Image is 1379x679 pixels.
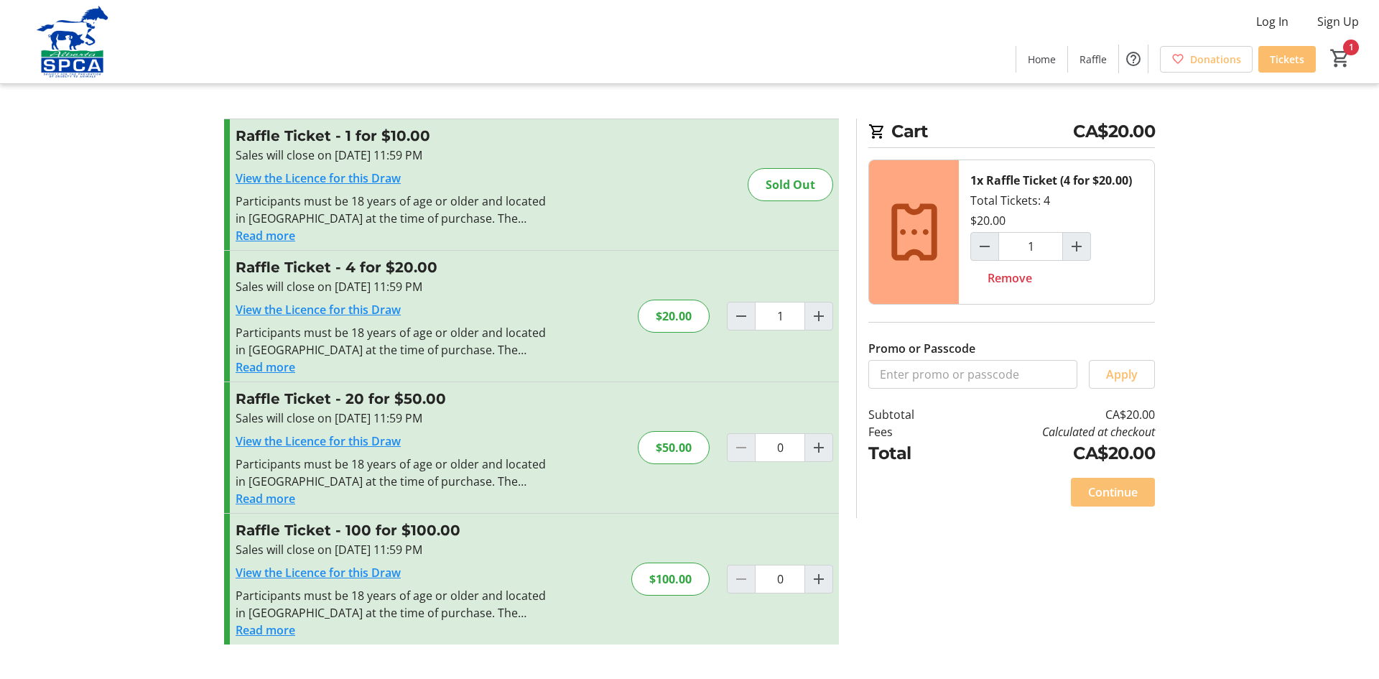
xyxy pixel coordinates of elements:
span: Remove [988,269,1032,287]
span: CA$20.00 [1073,119,1155,144]
div: Participants must be 18 years of age or older and located in [GEOGRAPHIC_DATA] at the time of pur... [236,456,549,490]
span: Home [1028,52,1056,67]
div: $50.00 [638,431,710,464]
h3: Raffle Ticket - 100 for $100.00 [236,519,549,541]
span: Tickets [1270,52,1304,67]
h2: Cart [868,119,1155,148]
button: Decrement by one [971,233,998,260]
td: Fees [868,423,952,440]
h3: Raffle Ticket - 1 for $10.00 [236,125,549,147]
span: Continue [1088,484,1138,501]
a: View the Licence for this Draw [236,565,401,581]
span: Sign Up [1317,13,1359,30]
button: Increment by one [805,302,832,330]
div: $20.00 [970,212,1006,229]
button: Read more [236,227,295,244]
span: Apply [1106,366,1138,383]
div: Participants must be 18 years of age or older and located in [GEOGRAPHIC_DATA] at the time of pur... [236,587,549,622]
button: Apply [1089,360,1155,389]
button: Increment by one [1063,233,1090,260]
a: Raffle [1068,46,1118,73]
img: Alberta SPCA's Logo [9,6,136,78]
h3: Raffle Ticket - 20 for $50.00 [236,388,549,410]
div: Sales will close on [DATE] 11:59 PM [236,410,549,427]
button: Read more [236,359,295,376]
div: Sold Out [748,168,833,201]
div: $20.00 [638,300,710,333]
button: Read more [236,490,295,507]
td: Subtotal [868,406,952,423]
button: Remove [970,264,1049,292]
a: View the Licence for this Draw [236,302,401,318]
button: Cart [1327,45,1353,71]
div: Sales will close on [DATE] 11:59 PM [236,278,549,295]
a: Donations [1160,46,1253,73]
input: Raffle Ticket Quantity [755,565,805,593]
span: Donations [1190,52,1241,67]
div: Total Tickets: 4 [959,160,1154,304]
button: Help [1119,45,1148,73]
div: Sales will close on [DATE] 11:59 PM [236,147,549,164]
a: Tickets [1258,46,1316,73]
td: Total [868,440,952,466]
div: Sales will close on [DATE] 11:59 PM [236,541,549,558]
label: Promo or Passcode [868,340,975,357]
td: CA$20.00 [952,406,1155,423]
span: Log In [1256,13,1289,30]
div: Participants must be 18 years of age or older and located in [GEOGRAPHIC_DATA] at the time of pur... [236,193,549,227]
button: Sign Up [1306,10,1370,33]
button: Read more [236,622,295,639]
a: Home [1016,46,1067,73]
div: Participants must be 18 years of age or older and located in [GEOGRAPHIC_DATA] at the time of pur... [236,324,549,359]
button: Decrement by one [728,302,755,330]
input: Raffle Ticket (4 for $20.00) Quantity [998,232,1063,261]
input: Raffle Ticket Quantity [755,302,805,331]
h3: Raffle Ticket - 4 for $20.00 [236,257,549,278]
td: CA$20.00 [952,440,1155,466]
span: Raffle [1079,52,1107,67]
button: Log In [1245,10,1300,33]
div: $100.00 [631,563,710,596]
a: View the Licence for this Draw [236,170,401,186]
button: Increment by one [805,565,832,593]
td: Calculated at checkout [952,423,1155,440]
button: Continue [1071,478,1155,507]
input: Enter promo or passcode [868,360,1077,389]
button: Increment by one [805,434,832,461]
a: View the Licence for this Draw [236,433,401,449]
input: Raffle Ticket Quantity [755,433,805,462]
div: 1x Raffle Ticket (4 for $20.00) [970,172,1132,189]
